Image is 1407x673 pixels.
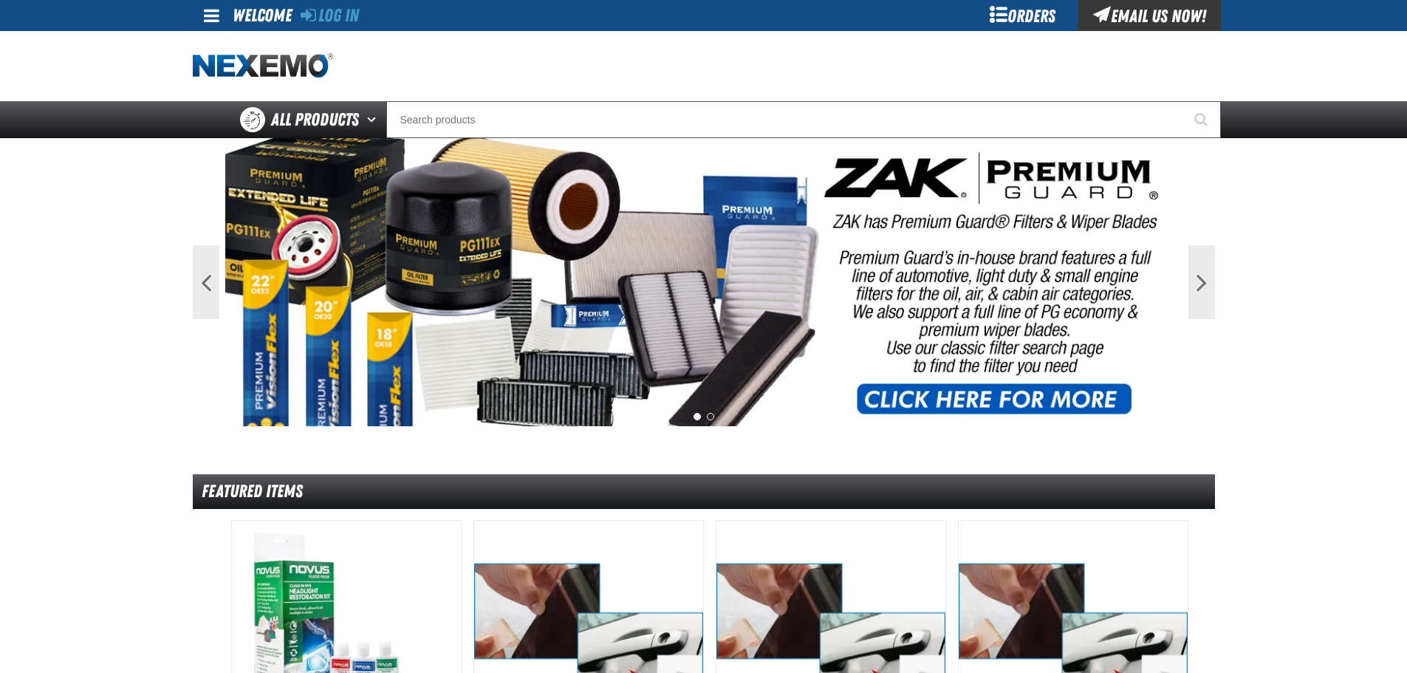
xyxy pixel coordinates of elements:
input: Search [386,101,1221,138]
button: 2 of 2 [707,413,714,420]
div: Featured Items [193,474,1215,509]
img: Nexemo logo [193,53,333,79]
a: Log In [301,5,359,26]
button: Start Searching [1184,101,1221,138]
button: Next [1188,245,1215,319]
button: Previous [193,245,219,319]
img: PG Filters & Wipers [225,138,1182,426]
button: 1 of 2 [694,413,701,420]
span: All Products [271,106,359,133]
button: Open All Products pages [362,101,386,138]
